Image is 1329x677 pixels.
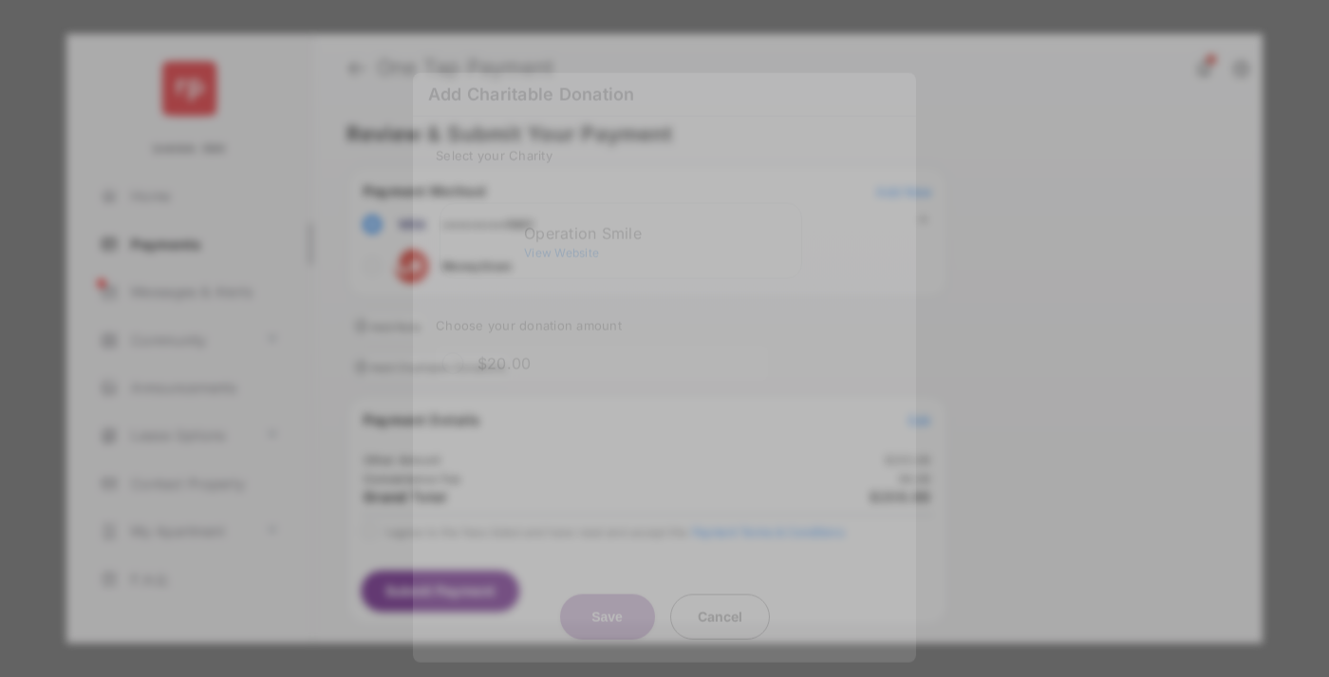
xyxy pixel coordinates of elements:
[524,224,794,241] div: Operation Smile
[436,147,552,162] span: Select your Charity
[670,593,770,639] button: Cancel
[413,72,916,116] h6: Add Charitable Donation
[477,353,532,372] label: $20.00
[524,245,599,259] span: View Website
[560,594,655,640] button: Save
[436,317,622,332] span: Choose your donation amount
